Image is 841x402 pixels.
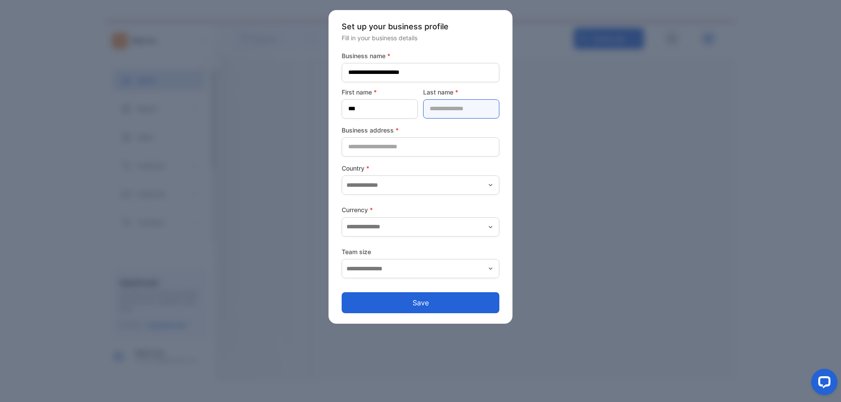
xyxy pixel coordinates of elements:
[342,126,499,135] label: Business address
[342,164,499,173] label: Country
[342,292,499,313] button: Save
[804,365,841,402] iframe: LiveChat chat widget
[342,21,499,32] p: Set up your business profile
[342,33,499,42] p: Fill in your business details
[423,87,499,97] label: Last name
[342,247,499,256] label: Team size
[342,87,418,97] label: First name
[342,205,499,214] label: Currency
[342,51,499,60] label: Business name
